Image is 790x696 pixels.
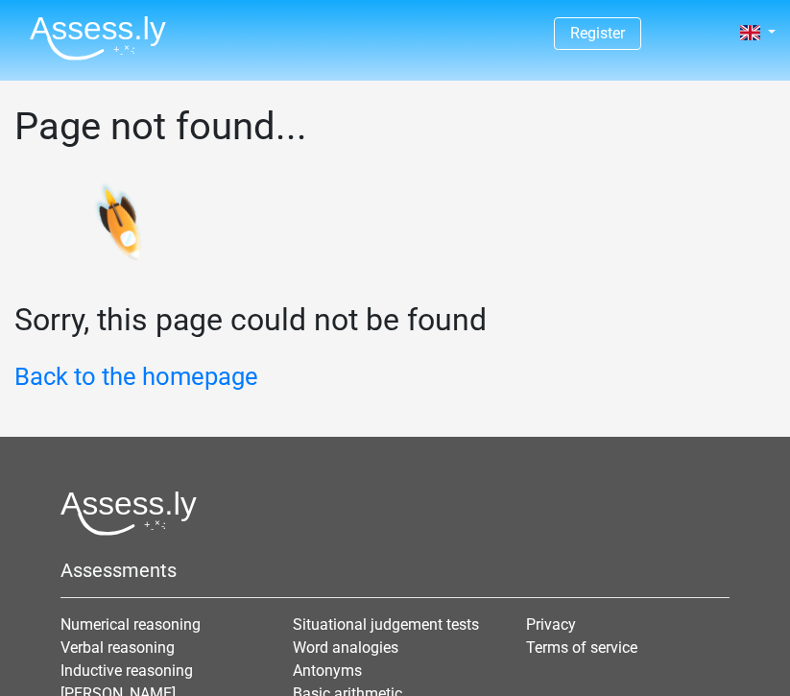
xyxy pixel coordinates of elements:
h2: Sorry, this page could not be found [14,301,776,338]
a: Privacy [526,615,576,634]
a: Verbal reasoning [60,638,175,657]
a: Situational judgement tests [293,615,479,634]
a: Word analogies [293,638,398,657]
a: Numerical reasoning [60,615,201,634]
h5: Assessments [60,559,730,582]
a: Antonyms [293,661,362,680]
a: Inductive reasoning [60,661,193,680]
h1: Page not found... [14,104,776,150]
a: Register [570,24,625,42]
a: Back to the homepage [14,362,258,391]
img: Assessly [30,15,166,60]
img: Assessly logo [60,491,197,536]
a: Terms of service [526,638,637,657]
